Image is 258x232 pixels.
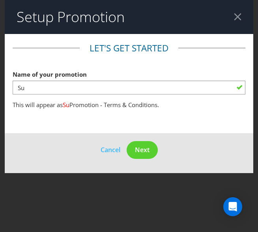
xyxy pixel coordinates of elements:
[13,81,245,94] input: e.g. My Promotion
[101,145,120,154] span: Cancel
[80,42,178,55] legend: Let's get started
[69,101,159,109] span: Promotion - Terms & Conditions.
[100,145,121,155] button: Cancel
[223,197,242,216] div: Open Intercom Messenger
[135,145,150,154] span: Next
[13,101,63,109] span: This will appear as
[17,9,125,25] h2: Setup Promotion
[127,141,158,159] button: Next
[63,101,69,109] span: Su
[13,70,87,78] span: Name of your promotion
